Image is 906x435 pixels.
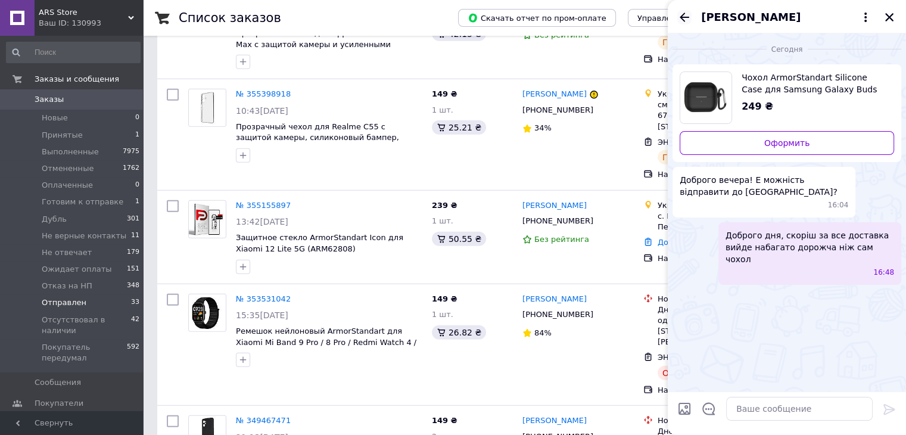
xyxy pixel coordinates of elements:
a: Защитное стекло ArmorStandart Icon для Xiaomi 12 Lite 5G (ARM62808) [236,233,403,253]
span: 179 [127,247,139,258]
a: Посмотреть товар [680,72,894,124]
img: Фото товару [189,89,226,126]
span: [PHONE_NUMBER] [522,310,593,319]
span: Не верные контакты [42,231,126,241]
img: Фото товару [189,201,226,238]
span: Не отвечает [42,247,92,258]
a: Фото товару [188,89,226,127]
span: Покупатель передумал [42,342,127,363]
span: Дубль [42,214,67,225]
div: смт. [GEOGRAPHIC_DATA], 67100, вул. [STREET_ADDRESS] [658,100,779,132]
span: ЭН: 20451209803358 [658,353,743,362]
span: Отправлен [42,297,86,308]
span: ARS Store [39,7,128,18]
button: Назад [677,10,692,24]
a: Прозрачный чехол для Realme C55 с защитой камеры, силиконовый бампер, тонкий и бесцветный [236,122,399,153]
div: Укрпошта [658,200,779,211]
span: Управление статусами [637,14,731,23]
span: 15:35[DATE] [236,310,288,320]
div: Наложенный платеж [658,253,779,264]
a: Фото товару [188,294,226,332]
span: [PHONE_NUMBER] [522,105,593,114]
span: Отмененные [42,163,94,174]
span: 249 ₴ [742,101,773,112]
span: 1 шт. [432,310,453,319]
span: 33 [131,297,139,308]
span: 7975 [123,147,139,157]
a: № 355398918 [236,89,291,98]
span: 0 [135,113,139,123]
a: № 353531042 [236,294,291,303]
span: 151 [127,264,139,275]
div: Ваш ID: 130993 [39,18,143,29]
a: Фото товару [188,200,226,238]
span: 1762 [123,163,139,174]
span: 11 [131,231,139,241]
div: 12.08.2025 [673,43,901,55]
a: Ремешок нейлоновый ArmorStandart для Xiaomi Mi Band 9 Pro / 8 Pro / Redmi Watch 4 / Redmi Watch 5... [236,327,416,358]
span: 1 [135,130,139,141]
span: 239 ₴ [432,201,457,210]
span: 13:42[DATE] [236,217,288,226]
a: [PERSON_NAME] [522,294,587,305]
div: Днепр, №40 (до 30 кг на одно место): [STREET_ADDRESS][PERSON_NAME] [658,304,779,348]
span: 84% [534,328,552,337]
div: 26.82 ₴ [432,325,486,340]
span: 149 ₴ [432,294,457,303]
span: Сегодня [767,45,808,55]
div: Укрпошта [658,89,779,100]
span: Чохол ArmorStandart Silicone Case для Samsung Galaxy Buds 3 / 3 Pro Black (ARM79972) [742,72,885,95]
span: 10:43[DATE] [236,106,288,116]
div: Наложенный платеж [658,169,779,180]
a: Прозрачный чехол для Apple iPhone 16 Pro Max с защитой камеры и усиленными бортами, силиконовый б... [236,29,410,60]
button: Управление статусами [628,9,740,27]
span: 301 [127,214,139,225]
span: 34% [534,123,552,132]
a: [PERSON_NAME] [522,89,587,100]
div: Наложенный платеж [658,54,779,65]
a: Добавить ЭН [658,238,710,247]
div: Готово к выдаче [658,150,740,164]
span: 149 ₴ [432,89,457,98]
span: Выполненные [42,147,99,157]
span: 592 [127,342,139,363]
a: [PERSON_NAME] [522,200,587,212]
span: Отказ на НП [42,281,92,291]
span: Принятые [42,130,83,141]
div: 50.55 ₴ [432,232,486,246]
button: Закрыть [882,10,896,24]
img: 6372713066_w640_h640_chehol-armorstandart-hang.jpg [680,72,731,123]
span: 42 [131,315,139,336]
a: № 355155897 [236,201,291,210]
img: Фото товару [189,294,226,331]
span: Доброго дня, скоріш за все доставка вийде набагато дорожча ніж сам чохол [726,229,894,265]
h1: Список заказов [179,11,281,25]
button: [PERSON_NAME] [701,10,873,25]
span: 1 [135,197,139,207]
div: Отказ получателя [658,366,747,380]
span: 149 ₴ [432,416,457,425]
div: Готово к выдаче [658,35,740,49]
span: Оплаченные [42,180,93,191]
a: [PERSON_NAME] [522,415,587,427]
a: Оформить [680,131,894,155]
div: с. Молдове, 68271, Пересувне відділення [658,211,779,232]
span: 348 [127,281,139,291]
span: Покупатели [35,398,83,409]
span: 16:48 12.08.2025 [873,268,894,278]
input: Поиск [6,42,141,63]
button: Скачать отчет по пром-оплате [458,9,616,27]
span: Без рейтинга [534,235,589,244]
span: Скачать отчет по пром-оплате [468,13,606,23]
span: Отсутствовал в наличии [42,315,131,336]
span: ЭН: 0505348659477 [658,138,738,147]
span: Заказы и сообщения [35,74,119,85]
button: Открыть шаблоны ответов [701,401,717,417]
div: 25.21 ₴ [432,120,486,135]
div: Нова Пошта [658,294,779,304]
span: 1 шт. [432,105,453,114]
